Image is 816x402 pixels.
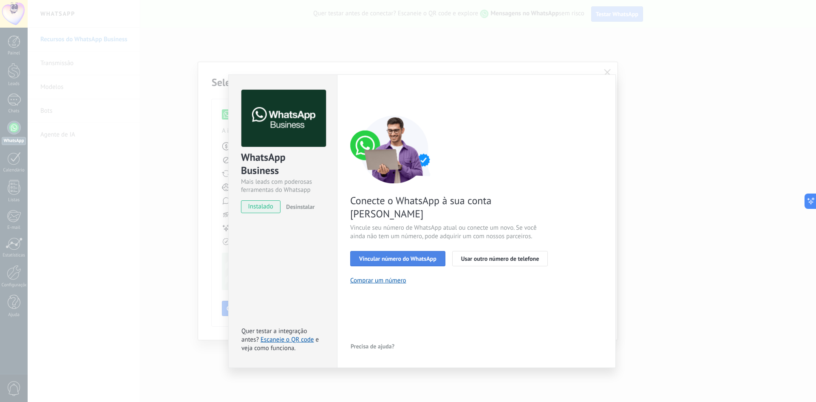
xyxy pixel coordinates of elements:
a: Escaneie o QR code [261,336,314,344]
img: logo_main.png [241,90,326,147]
button: Desinstalar [283,200,314,213]
span: Conecte o WhatsApp à sua conta [PERSON_NAME] [350,194,552,220]
span: Vincule seu número de WhatsApp atual ou conecte um novo. Se você ainda não tem um número, pode ad... [350,224,552,241]
button: Usar outro número de telefone [452,251,548,266]
span: Usar outro número de telefone [461,256,539,262]
img: connect number [350,115,439,183]
button: Vincular número do WhatsApp [350,251,445,266]
span: Desinstalar [286,203,314,211]
span: instalado [241,200,280,213]
span: Vincular número do WhatsApp [359,256,436,262]
div: Mais leads com poderosas ferramentas do Whatsapp [241,178,325,194]
span: e veja como funciona. [241,336,319,352]
button: Precisa de ajuda? [350,340,395,353]
span: Quer testar a integração antes? [241,327,307,344]
button: Comprar um número [350,277,406,285]
div: WhatsApp Business [241,151,325,178]
span: Precisa de ajuda? [351,343,394,349]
